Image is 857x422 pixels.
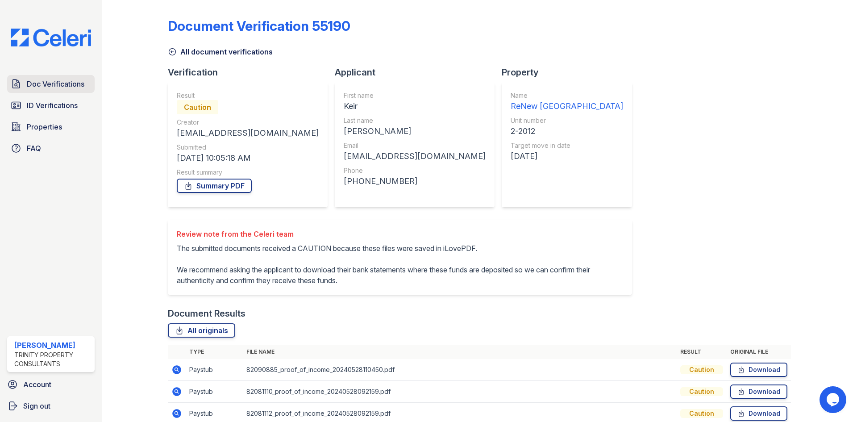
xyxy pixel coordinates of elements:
[511,141,623,150] div: Target move in date
[730,363,787,377] a: Download
[14,340,91,351] div: [PERSON_NAME]
[168,18,350,34] div: Document Verification 55190
[727,345,791,359] th: Original file
[344,125,486,138] div: [PERSON_NAME]
[344,100,486,113] div: Keir
[168,307,245,320] div: Document Results
[7,75,95,93] a: Doc Verifications
[168,323,235,338] a: All originals
[502,66,639,79] div: Property
[27,143,41,154] span: FAQ
[177,118,319,127] div: Creator
[177,127,319,139] div: [EMAIL_ADDRESS][DOMAIN_NAME]
[511,100,623,113] div: ReNew [GEOGRAPHIC_DATA]
[4,397,98,415] a: Sign out
[730,406,787,421] a: Download
[243,381,677,403] td: 82081110_proof_of_income_20240528092159.pdf
[7,96,95,114] a: ID Verifications
[4,376,98,393] a: Account
[344,141,486,150] div: Email
[344,175,486,188] div: [PHONE_NUMBER]
[243,345,677,359] th: File name
[335,66,502,79] div: Applicant
[23,401,50,411] span: Sign out
[344,166,486,175] div: Phone
[680,365,723,374] div: Caution
[820,386,848,413] iframe: chat widget
[680,409,723,418] div: Caution
[27,100,78,111] span: ID Verifications
[14,351,91,368] div: Trinity Property Consultants
[186,381,243,403] td: Paystub
[168,66,335,79] div: Verification
[23,379,51,390] span: Account
[177,100,218,114] div: Caution
[177,243,623,286] p: The submitted documents received a CAUTION because these files were saved in iLovePDF. We recomme...
[677,345,727,359] th: Result
[7,139,95,157] a: FAQ
[168,46,273,57] a: All document verifications
[27,79,84,89] span: Doc Verifications
[511,125,623,138] div: 2-2012
[511,91,623,100] div: Name
[511,91,623,113] a: Name ReNew [GEOGRAPHIC_DATA]
[4,29,98,46] img: CE_Logo_Blue-a8612792a0a2168367f1c8372b55b34899dd931a85d93a1a3d3e32e68fde9ad4.png
[186,359,243,381] td: Paystub
[177,91,319,100] div: Result
[7,118,95,136] a: Properties
[186,345,243,359] th: Type
[680,387,723,396] div: Caution
[511,116,623,125] div: Unit number
[344,91,486,100] div: First name
[730,384,787,399] a: Download
[27,121,62,132] span: Properties
[344,116,486,125] div: Last name
[344,150,486,163] div: [EMAIL_ADDRESS][DOMAIN_NAME]
[177,168,319,177] div: Result summary
[177,143,319,152] div: Submitted
[177,152,319,164] div: [DATE] 10:05:18 AM
[511,150,623,163] div: [DATE]
[177,179,252,193] a: Summary PDF
[177,229,623,239] div: Review note from the Celeri team
[243,359,677,381] td: 82090885_proof_of_income_20240528110450.pdf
